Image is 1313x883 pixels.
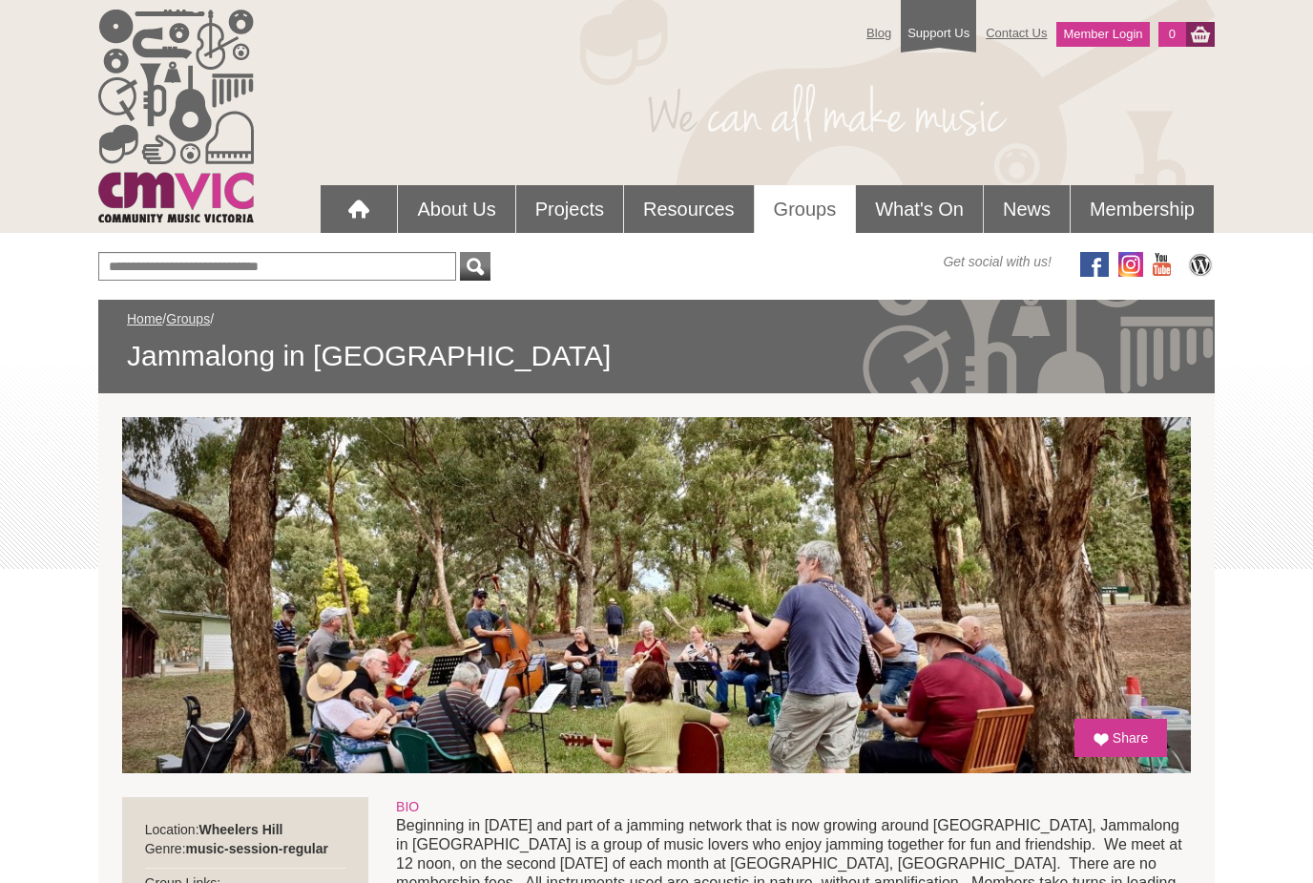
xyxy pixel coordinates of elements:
div: BIO [396,797,1191,816]
img: Jammalong in Melbourne [122,417,1191,773]
a: News [984,185,1070,233]
strong: Wheelers Hill [199,822,283,837]
img: icon-instagram.png [1118,252,1143,277]
a: Projects [516,185,623,233]
a: 0 [1158,22,1186,47]
a: Home [127,311,162,326]
a: What's On [856,185,983,233]
a: Blog [857,16,901,50]
a: Resources [624,185,754,233]
a: Member Login [1056,22,1149,47]
a: Contact Us [976,16,1056,50]
a: About Us [398,185,514,233]
a: Groups [166,311,210,326]
a: Membership [1071,185,1214,233]
img: cmvic_logo.png [98,10,254,222]
a: Share [1074,719,1167,757]
span: Get social with us! [943,252,1052,271]
img: CMVic Blog [1186,252,1215,277]
span: Jammalong in [GEOGRAPHIC_DATA] [127,338,1186,374]
strong: music-session-regular [186,841,328,856]
div: / / [127,309,1186,374]
a: Groups [755,185,856,233]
